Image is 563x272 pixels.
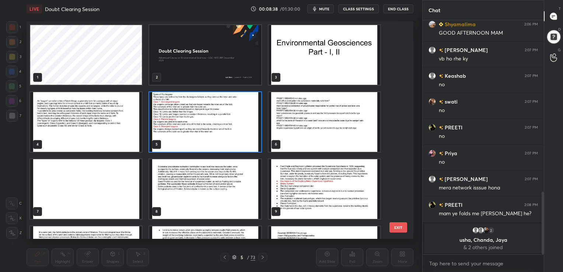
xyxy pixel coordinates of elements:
div: 7 [6,110,21,122]
div: Z [6,227,22,239]
img: default.png [472,227,479,234]
h6: Priya [443,149,457,157]
div: 2:06 PM [524,22,538,27]
img: no-rating-badge.077c3623.svg [439,177,443,181]
img: no-rating-badge.077c3623.svg [439,151,443,156]
img: 1756974668L3JUSC.pdf [149,92,261,152]
button: EXIT [389,222,407,233]
div: mera network isssue hona [439,184,538,192]
div: 3 [6,51,21,63]
img: no-rating-badge.077c3623.svg [439,203,443,207]
div: 2:08 PM [524,203,538,207]
img: 1756974668L3JUSC.pdf [30,92,142,152]
p: usha, Chanda, Jaya [429,237,538,243]
div: 5 [6,80,21,92]
div: C [6,198,22,209]
img: 1756974668L3JUSC.pdf [269,25,380,85]
div: 2:07 PM [525,125,538,130]
div: no [439,107,538,114]
img: 1756974668L3JUSC.pdf [269,159,380,219]
div: no [439,133,538,140]
img: no-rating-badge.077c3623.svg [439,48,443,52]
img: 4fdd0ca1688442a6a20a48bda4549994.jpg [429,150,436,157]
div: no [439,81,538,88]
h6: [PERSON_NAME] [443,46,488,54]
div: no [439,158,538,166]
img: no-rating-badge.077c3623.svg [439,74,443,78]
div: X [6,212,22,224]
h6: PREETI [443,201,462,209]
div: 2:07 PM [525,177,538,181]
div: 2:07 PM [525,74,538,78]
img: no-rating-badge.077c3623.svg [439,100,443,104]
div: vb ho rhe ky [439,55,538,63]
div: 2:07 PM [525,48,538,52]
img: Learner_Badge_beginner_1_8b307cf2a0.svg [439,22,443,27]
h4: Doubt Clearing Session [45,6,99,13]
button: CLASS SETTINGS [338,4,379,13]
button: End Class [383,4,413,13]
img: 2aa576832eb44fa3bec3934bebcfbffb.jpg [482,227,490,234]
div: grid [423,20,544,255]
img: 1756974668L3JUSC.pdf [269,92,380,152]
h6: [PERSON_NAME] [443,175,488,183]
div: / [247,255,249,259]
img: default.png [429,72,436,80]
p: G [558,47,561,53]
img: 975d8f80c7b7480790a58a61b4a474ae.jpg [429,201,436,209]
img: default.png [429,46,436,54]
p: & 2 others joined [429,244,538,250]
h6: PREETI [443,123,462,131]
div: 2 [487,227,495,234]
div: 2:07 PM [525,151,538,156]
img: 1756974668L3JUSC.pdf [30,159,142,219]
img: default.png [429,175,436,183]
div: mam ye folds me [PERSON_NAME] he? [439,210,538,217]
p: Chat [423,0,446,20]
img: default.png [477,227,485,234]
div: 73 [251,254,255,261]
div: 4 [6,66,21,77]
h6: Shyamalima [443,20,476,28]
span: mute [319,6,329,11]
div: 2:07 PM [525,100,538,104]
p: T [559,6,561,11]
img: 7a2bbb78-8969-11f0-9fa0-3eff20664968.jpg [149,25,261,85]
h6: swati [443,98,458,105]
div: grid [27,21,401,239]
img: 1756974668L3JUSC.pdf [149,159,261,219]
div: 1 [6,21,21,33]
div: 5 [238,255,245,259]
div: GOOD AFTERNOON MAM [439,29,538,37]
div: LIVE [27,4,42,13]
h6: Keashab [443,72,466,80]
div: 2 [6,36,21,48]
button: mute [307,4,334,13]
div: 6 [6,95,21,107]
img: 2171b84a3f5d46ffbb1d5035fcce5c7f.jpg [429,98,436,105]
img: 975d8f80c7b7480790a58a61b4a474ae.jpg [429,124,436,131]
img: no-rating-badge.077c3623.svg [439,126,443,130]
img: b717d4c772334cd7883e8195646e80b7.jpg [429,21,436,28]
p: D [558,27,561,32]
